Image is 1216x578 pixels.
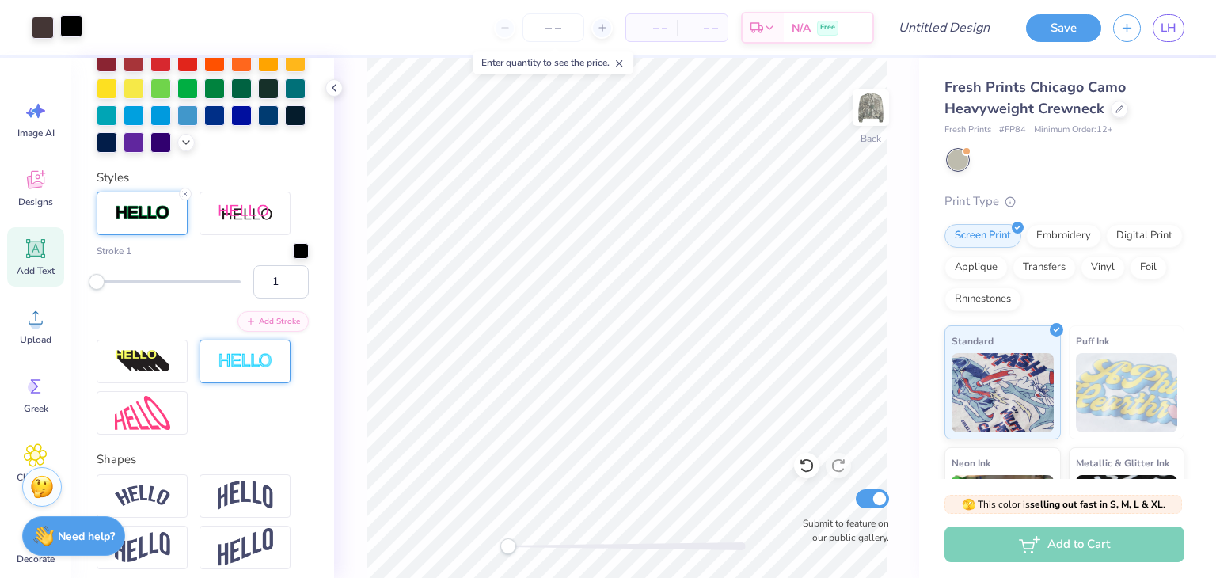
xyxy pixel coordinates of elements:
div: Print Type [944,192,1184,211]
img: Back [855,92,887,124]
div: Digital Print [1106,224,1183,248]
label: Stroke 1 [97,244,131,258]
span: 🫣 [962,497,975,512]
div: Rhinestones [944,287,1021,311]
span: – – [636,20,667,36]
span: Upload [20,333,51,346]
img: 3D Illusion [115,349,170,375]
button: Save [1026,14,1101,42]
span: LH [1161,19,1176,37]
span: Free [820,22,835,33]
button: Add Stroke [237,311,309,332]
div: Applique [944,256,1008,279]
span: N/A [792,20,811,36]
span: – – [686,20,718,36]
span: Designs [18,196,53,208]
img: Shadow [218,203,273,223]
img: Puff Ink [1076,353,1178,432]
img: Rise [218,528,273,567]
div: Embroidery [1026,224,1101,248]
strong: Need help? [58,529,115,544]
input: – – [522,13,584,42]
span: # FP84 [999,124,1026,137]
span: Image AI [17,127,55,139]
span: Clipart & logos [9,471,62,496]
img: Flag [115,532,170,563]
span: Fresh Prints Chicago Camo Heavyweight Crewneck [944,78,1126,118]
label: Submit to feature on our public gallery. [794,516,889,545]
span: Metallic & Glitter Ink [1076,454,1169,471]
img: Stroke [115,204,170,222]
div: Back [861,131,881,146]
div: Foil [1130,256,1167,279]
img: Metallic & Glitter Ink [1076,475,1178,554]
span: Neon Ink [952,454,990,471]
div: Transfers [1013,256,1076,279]
div: Screen Print [944,224,1021,248]
span: Minimum Order: 12 + [1034,124,1113,137]
span: This color is . [962,497,1165,511]
span: Add Text [17,264,55,277]
img: Neon Ink [952,475,1054,554]
span: Decorate [17,553,55,565]
div: Accessibility label [500,538,516,554]
strong: selling out fast in S, M, L & XL [1030,498,1163,511]
div: Vinyl [1081,256,1125,279]
div: Enter quantity to see the price. [473,51,633,74]
img: Free Distort [115,396,170,430]
input: Untitled Design [886,12,1002,44]
div: Accessibility label [89,274,104,290]
label: Shapes [97,451,136,469]
span: Standard [952,333,994,349]
img: Standard [952,353,1054,432]
span: Puff Ink [1076,333,1109,349]
span: Fresh Prints [944,124,991,137]
a: LH [1153,14,1184,42]
img: Arch [218,481,273,511]
img: Arc [115,485,170,507]
span: Greek [24,402,48,415]
img: Negative Space [218,352,273,371]
label: Styles [97,169,129,187]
